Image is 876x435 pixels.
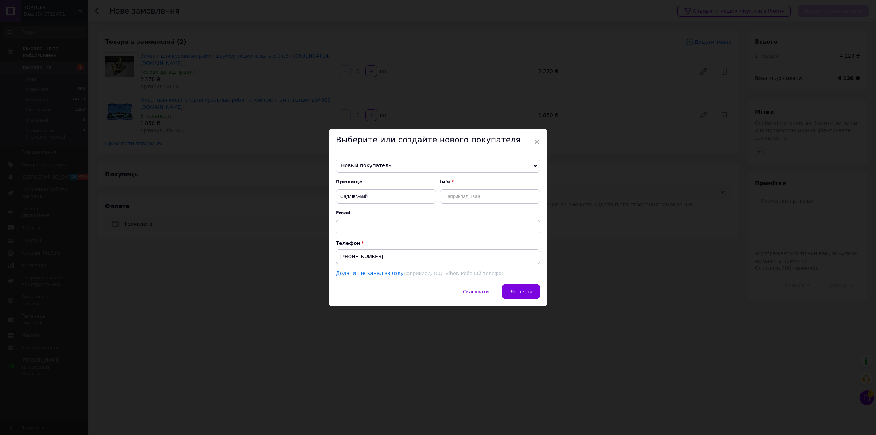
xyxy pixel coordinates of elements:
span: Скасувати [463,289,489,294]
span: наприклад, ICQ, Viber, Робочий телефон [404,271,504,276]
input: Наприклад: Іван [440,189,540,204]
input: +38 096 0000000 [336,249,540,264]
div: Выберите или создайте нового покупателя [328,129,547,151]
a: Додати ще канал зв'язку [336,270,404,276]
span: Зберегти [510,289,533,294]
span: × [534,136,540,148]
button: Зберегти [502,284,540,299]
span: Прізвище [336,179,436,185]
span: Email [336,210,540,216]
button: Скасувати [455,284,496,299]
span: Ім'я [440,179,540,185]
input: Наприклад: Іванов [336,189,436,204]
p: Телефон [336,240,540,246]
span: Новый покупатель [336,159,540,173]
